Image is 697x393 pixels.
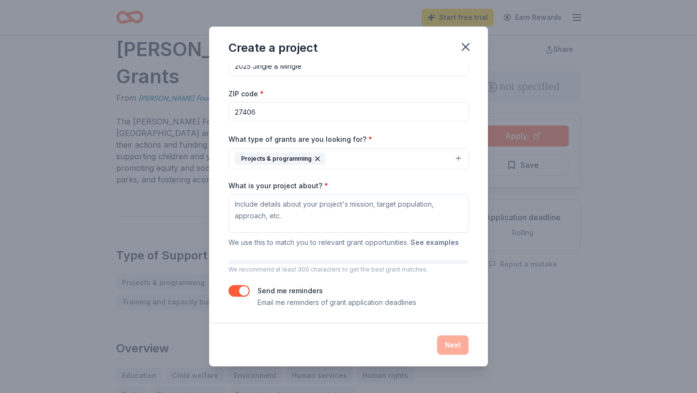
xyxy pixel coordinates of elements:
[228,238,459,246] span: We use this to match you to relevant grant opportunities.
[228,181,328,191] label: What is your project about?
[258,287,323,295] label: Send me reminders
[410,237,459,248] button: See examples
[228,266,469,273] p: We recommend at least 300 characters to get the best grant matches.
[228,57,469,76] input: After school program
[228,89,264,99] label: ZIP code
[228,135,372,144] label: What type of grants are you looking for?
[228,40,318,56] div: Create a project
[258,297,416,308] p: Email me reminders of grant application deadlines
[228,148,469,169] button: Projects & programming
[228,102,469,121] input: 12345 (U.S. only)
[235,152,326,165] div: Projects & programming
